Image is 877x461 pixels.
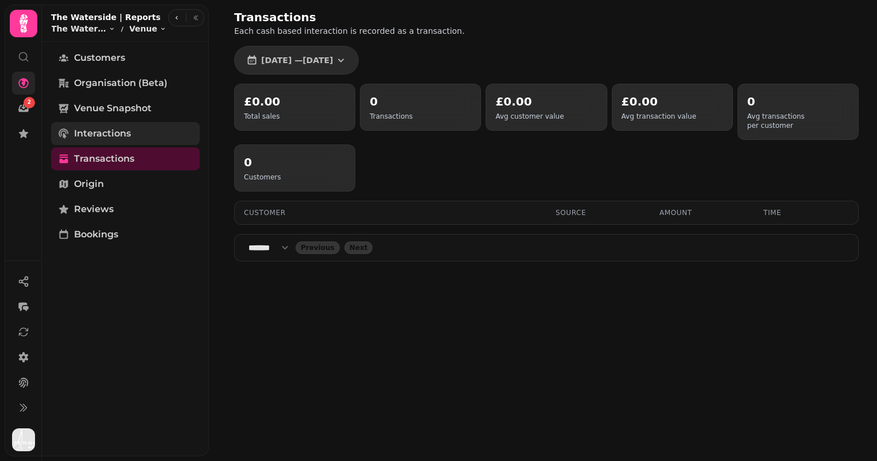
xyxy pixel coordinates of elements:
p: Total sales [244,112,280,121]
div: Source [556,208,641,217]
a: Interactions [51,122,200,145]
button: The Waterside [51,23,115,34]
a: Organisation (beta) [51,72,200,95]
h2: £0.00 [244,93,280,110]
a: Origin [51,173,200,196]
div: Amount [659,208,745,217]
span: Transactions [74,152,134,166]
a: Bookings [51,223,200,246]
h2: £0.00 [622,93,696,110]
button: [DATE] —[DATE] [237,49,356,72]
h2: 0 [370,93,413,110]
span: Next [350,244,368,251]
h2: £0.00 [495,93,564,110]
span: Interactions [74,127,131,140]
button: Venue [129,23,166,34]
nav: breadcrumb [51,23,166,34]
h2: 0 [244,154,281,170]
a: Customers [51,46,200,69]
p: Transactions [370,112,413,121]
a: 2 [12,97,35,120]
a: Transactions [51,147,200,170]
span: Origin [74,177,104,191]
span: The Waterside [51,23,106,34]
span: Previous [301,244,335,251]
button: User avatar [10,428,37,451]
button: back [296,241,340,254]
p: Avg transaction value [622,112,696,121]
p: Customers [244,173,281,182]
span: Reviews [74,202,114,216]
h2: 0 [747,93,849,110]
span: Organisation (beta) [74,76,168,90]
span: Venue Snapshot [74,101,152,115]
p: Avg transactions per customer [747,112,849,130]
button: next [344,241,373,254]
h2: The Waterside | Reports [51,11,166,23]
div: Customer [244,208,537,217]
nav: Pagination [234,234,859,261]
h2: Transactions [234,9,455,25]
span: Bookings [74,228,118,241]
a: Venue Snapshot [51,97,200,120]
img: User avatar [12,428,35,451]
span: 2 [28,99,31,107]
div: Time [763,208,849,217]
p: Avg customer value [495,112,564,121]
a: Reviews [51,198,200,221]
p: Each cash based interaction is recorded as a transaction. [234,25,528,37]
span: [DATE] — [DATE] [261,56,333,64]
span: Customers [74,51,125,65]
